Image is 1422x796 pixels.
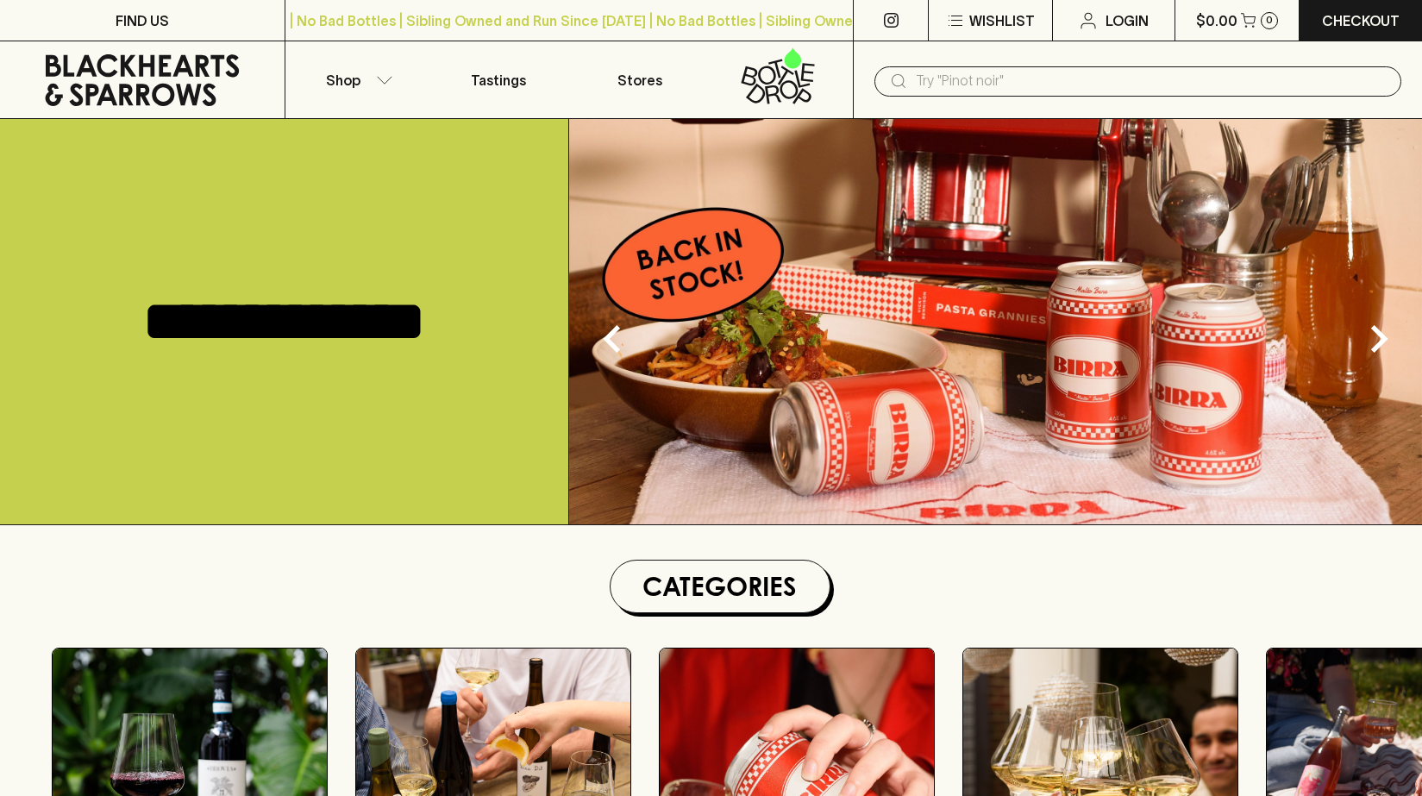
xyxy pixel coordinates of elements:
p: FIND US [116,10,169,31]
button: Previous [578,304,647,373]
p: Shop [326,70,360,91]
p: 0 [1266,16,1273,25]
a: Tastings [427,41,569,118]
p: Wishlist [969,10,1035,31]
input: Try "Pinot noir" [916,67,1388,95]
p: Login [1106,10,1149,31]
p: Stores [617,70,662,91]
a: Stores [569,41,711,118]
p: Checkout [1322,10,1400,31]
button: Shop [285,41,428,118]
button: Next [1344,304,1413,373]
img: optimise [569,119,1422,524]
p: Tastings [471,70,526,91]
p: $0.00 [1196,10,1237,31]
h1: Categories [617,567,823,605]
